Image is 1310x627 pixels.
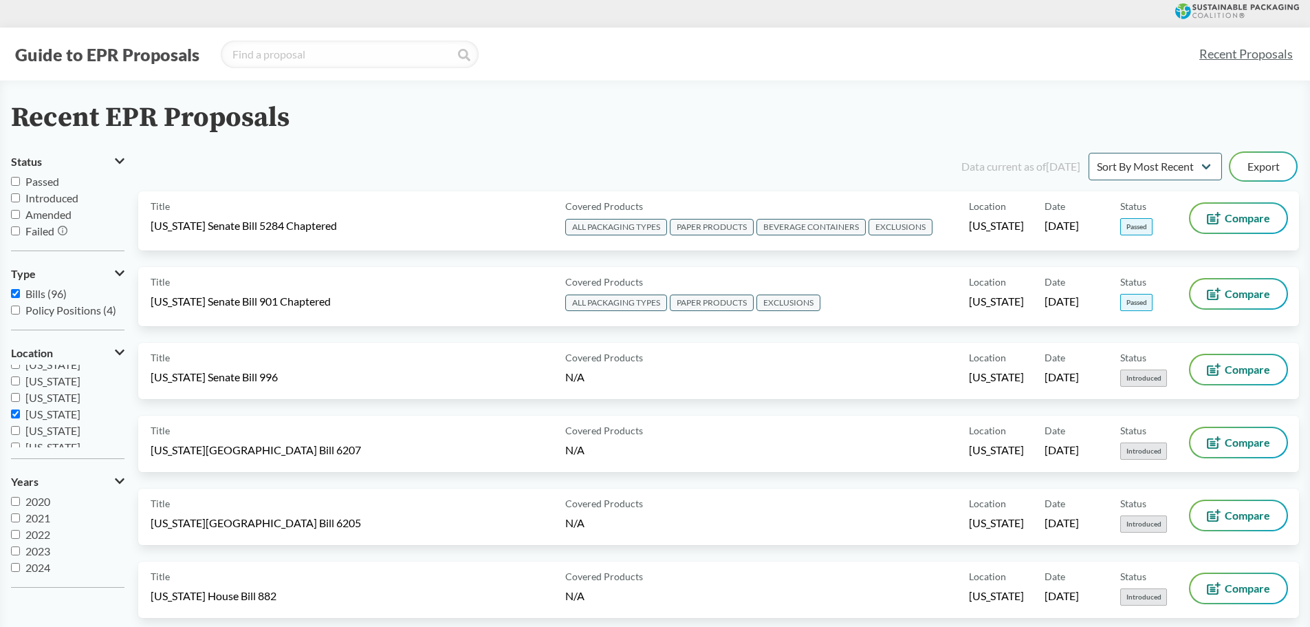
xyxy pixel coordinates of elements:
button: Status [11,150,124,173]
span: Introduced [25,191,78,204]
input: 2020 [11,497,20,506]
span: Date [1045,423,1065,438]
span: Passed [1120,294,1153,311]
span: Covered Products [565,423,643,438]
span: N/A [565,370,585,383]
span: Compare [1225,510,1270,521]
input: Amended [11,210,20,219]
span: BEVERAGE CONTAINERS [756,219,866,235]
span: Title [151,350,170,365]
button: Compare [1190,204,1287,233]
span: Location [969,496,1006,511]
button: Compare [1190,501,1287,530]
span: Covered Products [565,199,643,213]
span: [US_STATE] [969,588,1024,604]
span: Title [151,569,170,584]
span: ALL PACKAGING TYPES [565,219,667,235]
span: Status [1120,423,1146,438]
span: Compare [1225,288,1270,299]
span: Location [969,199,1006,213]
span: Location [969,275,1006,289]
button: Location [11,341,124,365]
span: Covered Products [565,350,643,365]
span: 2022 [25,528,50,541]
button: Type [11,262,124,286]
span: ALL PACKAGING TYPES [565,295,667,311]
span: N/A [565,516,585,529]
span: PAPER PRODUCTS [670,295,754,311]
span: 2024 [25,561,50,574]
a: Recent Proposals [1193,39,1299,70]
span: Status [1120,275,1146,289]
span: [US_STATE] [969,443,1024,458]
span: [US_STATE] [25,374,80,387]
span: Date [1045,350,1065,365]
span: Compare [1225,213,1270,224]
span: Passed [25,175,59,188]
span: Compare [1225,583,1270,594]
span: Status [1120,350,1146,365]
input: 2022 [11,530,20,539]
input: Failed [11,226,20,235]
span: Title [151,496,170,511]
span: Location [969,423,1006,438]
input: Bills (96) [11,289,20,298]
input: 2024 [11,563,20,572]
span: N/A [565,589,585,602]
button: Export [1230,153,1296,180]
span: Passed [1120,218,1153,235]
span: [DATE] [1045,516,1079,531]
span: [US_STATE] [969,370,1024,385]
input: [US_STATE] [11,443,20,451]
span: Covered Products [565,275,643,289]
span: Title [151,275,170,289]
span: Date [1045,496,1065,511]
span: EXCLUSIONS [756,295,820,311]
span: Location [969,350,1006,365]
span: [US_STATE] [25,391,80,404]
span: [US_STATE] House Bill 882 [151,588,276,604]
span: [US_STATE] Senate Bill 901 Chaptered [151,294,331,309]
button: Compare [1190,355,1287,384]
span: Status [1120,496,1146,511]
div: Data current as of [DATE] [961,158,1080,175]
input: 2021 [11,513,20,522]
span: Introduced [1120,370,1167,387]
input: [US_STATE] [11,393,20,402]
span: [US_STATE] [969,294,1024,309]
input: [US_STATE] [11,426,20,435]
span: Date [1045,275,1065,289]
span: Amended [25,208,72,221]
input: 2023 [11,546,20,555]
input: [US_STATE] [11,360,20,369]
span: [DATE] [1045,294,1079,309]
span: Title [151,199,170,213]
input: Passed [11,177,20,186]
span: Compare [1225,437,1270,448]
span: 2021 [25,511,50,524]
span: Date [1045,199,1065,213]
span: [US_STATE][GEOGRAPHIC_DATA] Bill 6205 [151,516,361,531]
h2: Recent EPR Proposals [11,103,290,134]
span: [DATE] [1045,443,1079,458]
button: Compare [1190,574,1287,603]
input: Policy Positions (4) [11,306,20,315]
button: Compare [1190,428,1287,457]
span: Covered Products [565,496,643,511]
span: [US_STATE] [25,358,80,371]
span: Introduced [1120,443,1167,460]
span: Type [11,268,36,280]
span: Covered Products [565,569,643,584]
span: [DATE] [1045,588,1079,604]
span: Title [151,423,170,438]
span: [US_STATE] [25,407,80,421]
span: Introduced [1120,588,1167,606]
span: [DATE] [1045,370,1079,385]
button: Years [11,470,124,493]
span: Status [11,156,42,168]
button: Guide to EPR Proposals [11,43,204,65]
input: [US_STATE] [11,376,20,385]
span: Bills (96) [25,287,67,300]
span: [US_STATE] [25,424,80,437]
span: Introduced [1120,516,1167,533]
